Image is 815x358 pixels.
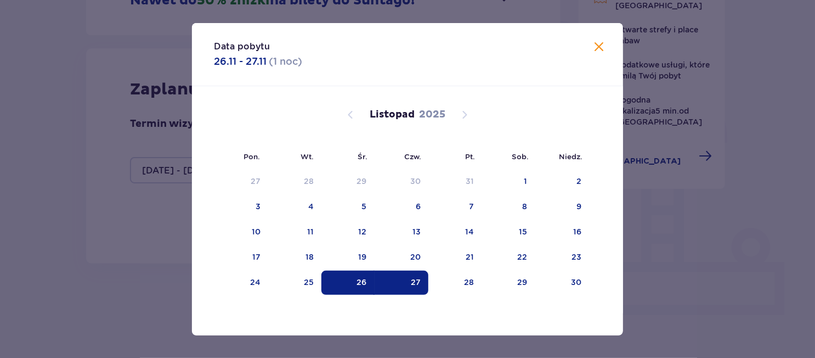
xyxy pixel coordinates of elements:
[344,108,357,121] button: Poprzedni miesiąc
[535,220,589,244] td: 16
[535,170,589,194] td: 2
[466,176,474,187] div: 31
[214,170,268,194] td: 27
[410,176,421,187] div: 30
[517,277,527,288] div: 29
[362,201,367,212] div: 5
[375,245,429,270] td: 20
[268,195,321,219] td: 4
[214,220,268,244] td: 10
[410,251,421,262] div: 20
[573,226,581,237] div: 16
[524,176,527,187] div: 1
[559,152,582,161] small: Niedz.
[214,41,270,53] p: Data pobytu
[428,170,482,194] td: 31
[519,226,527,237] div: 15
[252,251,261,262] div: 17
[268,220,321,244] td: 11
[535,271,589,295] td: 30
[214,195,268,219] td: 3
[357,176,367,187] div: 29
[304,277,314,288] div: 25
[465,152,475,161] small: Pt.
[482,170,535,194] td: 1
[428,195,482,219] td: 7
[308,201,314,212] div: 4
[482,245,535,270] td: 22
[251,176,261,187] div: 27
[416,201,421,212] div: 6
[465,226,474,237] div: 14
[321,170,375,194] td: 29
[370,108,415,121] p: Listopad
[321,220,375,244] td: 12
[517,251,527,262] div: 22
[304,176,314,187] div: 28
[359,226,367,237] div: 12
[268,245,321,270] td: 18
[576,201,581,212] div: 9
[535,195,589,219] td: 9
[535,245,589,270] td: 23
[412,226,421,237] div: 13
[301,152,314,161] small: Wt.
[321,245,375,270] td: 19
[305,251,314,262] div: 18
[482,220,535,244] td: 15
[469,201,474,212] div: 7
[571,277,581,288] div: 30
[428,220,482,244] td: 14
[428,271,482,295] td: 28
[358,152,367,161] small: Śr.
[375,170,429,194] td: 30
[256,201,261,212] div: 3
[214,55,267,68] p: 26.11 - 27.11
[466,251,474,262] div: 21
[321,195,375,219] td: 5
[269,55,302,68] p: ( 1 noc )
[214,245,268,270] td: 17
[419,108,445,121] p: 2025
[268,271,321,295] td: 25
[214,271,268,295] td: 24
[321,271,375,295] td: Data zaznaczona. środa, 26 listopada 2025
[252,226,261,237] div: 10
[576,176,581,187] div: 2
[482,195,535,219] td: 8
[464,277,474,288] div: 28
[522,201,527,212] div: 8
[375,220,429,244] td: 13
[404,152,421,161] small: Czw.
[458,108,471,121] button: Następny miesiąc
[244,152,260,161] small: Pon.
[571,251,581,262] div: 23
[592,41,605,54] button: Zamknij
[411,277,421,288] div: 27
[512,152,529,161] small: Sob.
[375,271,429,295] td: Data zaznaczona. czwartek, 27 listopada 2025
[428,245,482,270] td: 21
[375,195,429,219] td: 6
[357,277,367,288] div: 26
[359,251,367,262] div: 19
[250,277,261,288] div: 24
[307,226,314,237] div: 11
[268,170,321,194] td: 28
[482,271,535,295] td: 29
